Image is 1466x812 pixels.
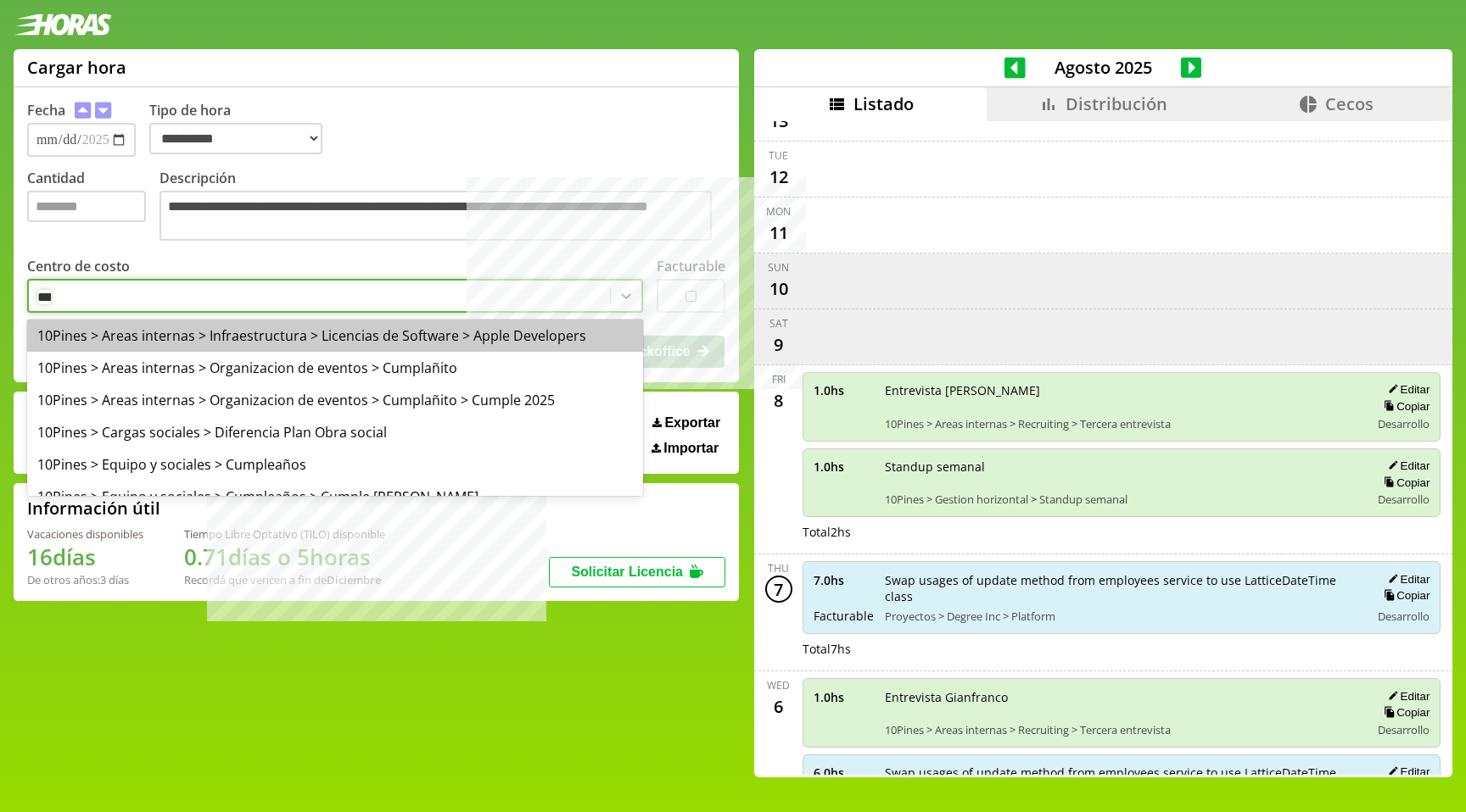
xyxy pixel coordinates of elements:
button: Editar [1383,459,1430,473]
div: 6 [765,692,792,720]
div: 10Pines > Equipo y sociales > Cumpleaños > Cumple [PERSON_NAME] [27,481,643,513]
div: De otros años: 3 días [27,572,143,587]
div: 10Pines > Areas internas > Organizacion de eventos > Cumplañito > Cumple 2025 [27,384,643,416]
div: 10Pines > Cargas sociales > Diferencia Plan Obra social [27,416,643,448]
label: Tipo de hora [149,101,336,157]
div: 11 [765,219,792,246]
span: Entrevista [PERSON_NAME] [885,382,1359,398]
span: Standup semanal [885,459,1359,475]
label: Facturable [657,257,725,275]
select: Tipo de hora [149,123,322,154]
h1: 16 días [27,542,143,572]
div: 9 [765,331,792,358]
button: Copiar [1379,705,1430,720]
button: Editar [1383,572,1430,587]
button: Copiar [1379,476,1430,490]
span: Desarrollo [1378,492,1430,507]
div: Tiempo Libre Optativo (TiLO) disponible [184,526,385,542]
span: Facturable [814,608,873,624]
span: Desarrollo [1378,722,1430,737]
span: Cecos [1325,92,1374,115]
div: Wed [767,678,790,692]
span: 1.0 hs [814,382,873,398]
span: 10Pines > Areas internas > Recruiting > Tercera entrevista [885,722,1359,737]
span: Swap usages of update method from employees service to use LatticeDateTime class [885,765,1359,797]
span: Agosto 2025 [1026,56,1181,79]
div: 13 [765,107,792,134]
label: Fecha [27,101,65,120]
div: Thu [768,561,789,576]
span: Desarrollo [1378,609,1430,624]
label: Centro de costo [27,257,130,275]
div: Fri [772,372,786,387]
span: 7.0 hs [814,572,873,588]
div: 10Pines > Areas internas > Organizacion de eventos > Cumplañito [27,352,643,384]
div: scrollable content [754,121,1452,776]
textarea: Descripción [159,191,712,241]
button: Editar [1383,689,1430,704]
div: 12 [765,163,792,190]
span: Entrevista Gianfranco [885,689,1359,705]
span: 10Pines > Areas internas > Recruiting > Tercera entrevista [885,416,1359,431]
div: 7 [765,576,792,603]
div: 8 [765,387,792,414]
div: Vacaciones disponibles [27,526,143,542]
div: Tue [769,148,788,163]
div: Sun [768,260,789,275]
span: 6.0 hs [814,765,873,781]
h2: Información útil [27,497,160,520]
input: Cantidad [27,191,146,222]
span: Desarrollo [1378,416,1430,431]
span: Swap usages of update method from employees service to use LatticeDateTime class [885,572,1359,604]
b: Diciembre [327,572,381,587]
label: Cantidad [27,169,159,245]
span: Importar [663,441,719,456]
button: Solicitar Licencia [549,557,725,587]
img: logotipo [14,14,112,36]
h1: 0.71 días o 5 horas [184,542,385,572]
button: Exportar [647,414,725,431]
span: 1.0 hs [814,689,873,705]
div: Sat [769,316,788,331]
span: Exportar [664,415,720,431]
span: Distribución [1066,92,1167,115]
span: Listado [853,92,914,115]
button: Editar [1383,765,1430,779]
span: 10Pines > Gestion horizontal > Standup semanal [885,492,1359,507]
button: Editar [1383,382,1430,397]
label: Descripción [159,169,725,245]
button: Copiar [1379,588,1430,603]
div: 10Pines > Areas internas > Infraestructura > Licencias de Software > Apple Developers [27,320,643,352]
div: 10Pines > Equipo y sociales > Cumpleaños [27,448,643,481]
div: Recordá que vencen a fin de [184,572,385,587]
div: Total 2 hs [803,524,1441,540]
span: Proyectos > Degree Inc > Platform [885,609,1359,624]
span: 1.0 hs [814,459,873,475]
div: 10 [765,275,792,302]
button: Copiar [1379,399,1430,414]
h1: Cargar hora [27,56,126,79]
div: Mon [766,204,791,219]
span: Solicitar Licencia [571,565,683,579]
div: Total 7 hs [803,641,1441,657]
